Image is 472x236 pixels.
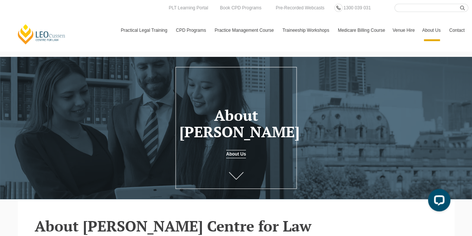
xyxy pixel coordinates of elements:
a: CPD Programs [172,19,211,41]
a: Book CPD Programs [218,4,263,12]
a: About Us [418,19,445,41]
a: Medicare Billing Course [334,19,389,41]
iframe: LiveChat chat widget [422,186,453,217]
a: Venue Hire [389,19,418,41]
a: 1300 039 031 [341,4,372,12]
a: Traineeship Workshops [279,19,334,41]
a: Practice Management Course [211,19,279,41]
a: Contact [446,19,468,41]
span: 1300 039 031 [343,5,371,10]
a: Pre-Recorded Webcasts [274,4,326,12]
a: [PERSON_NAME] Centre for Law [17,24,66,45]
a: About Us [226,150,246,158]
h1: About [PERSON_NAME] [179,107,293,140]
a: Practical Legal Training [117,19,172,41]
a: PLT Learning Portal [167,4,210,12]
h2: About [PERSON_NAME] Centre for Law [35,218,438,234]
